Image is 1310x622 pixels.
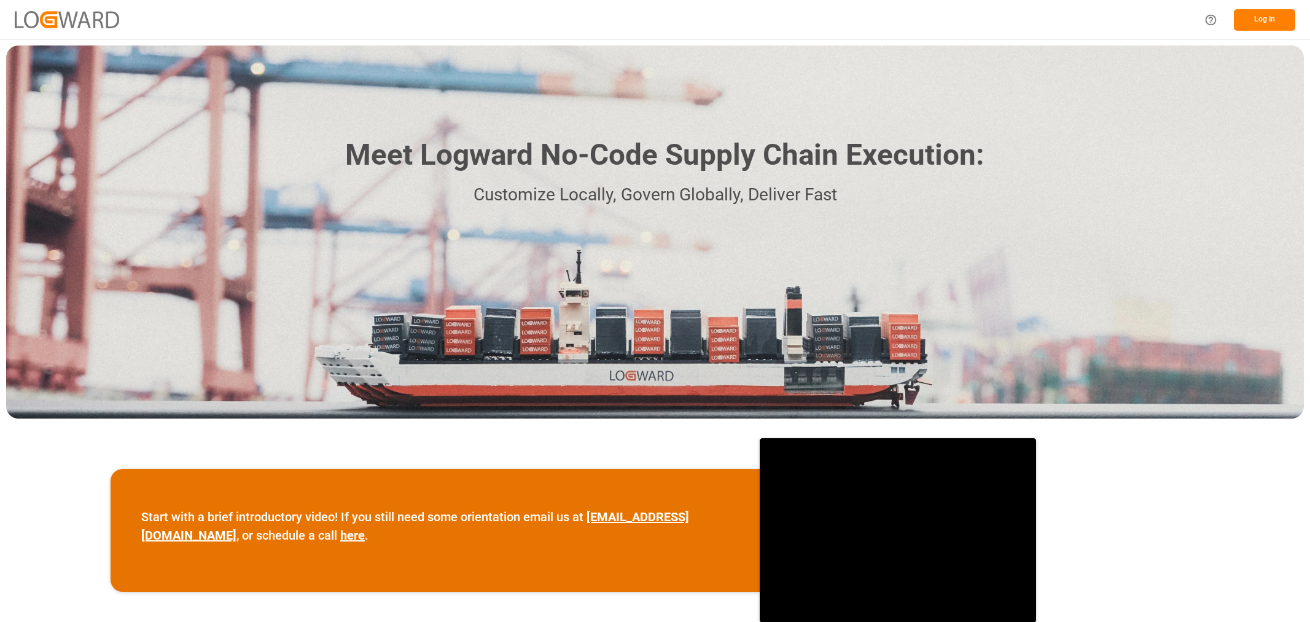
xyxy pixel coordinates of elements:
img: Logward_new_orange.png [15,11,119,28]
button: Log In [1234,9,1295,31]
p: Customize Locally, Govern Globally, Deliver Fast [327,181,984,209]
button: Help Center [1197,6,1225,34]
a: here [340,528,365,543]
p: Start with a brief introductory video! If you still need some orientation email us at , or schedu... [141,508,729,545]
h1: Meet Logward No-Code Supply Chain Execution: [345,133,984,177]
